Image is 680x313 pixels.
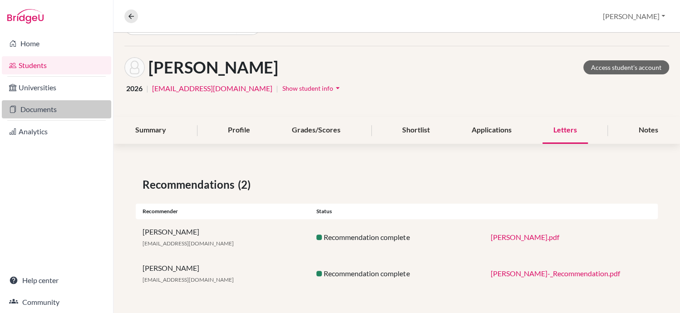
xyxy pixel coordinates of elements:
[310,268,483,279] div: Recommendation complete
[491,269,620,278] a: [PERSON_NAME]-_Recommendation.pdf
[238,176,254,193] span: (2)
[2,293,111,311] a: Community
[2,100,111,118] a: Documents
[146,83,148,94] span: |
[2,34,111,53] a: Home
[310,207,483,215] div: Status
[281,117,351,144] div: Grades/Scores
[148,58,278,77] h1: [PERSON_NAME]
[2,271,111,289] a: Help center
[124,117,177,144] div: Summary
[333,83,342,93] i: arrow_drop_down
[2,122,111,141] a: Analytics
[136,263,310,284] div: [PERSON_NAME]
[2,78,111,97] a: Universities
[282,81,343,95] button: Show student infoarrow_drop_down
[491,233,559,241] a: [PERSON_NAME].pdf
[583,60,669,74] a: Access student's account
[124,57,145,78] img: Kate Brown's avatar
[136,226,310,248] div: [PERSON_NAME]
[143,176,238,193] span: Recommendations
[143,240,234,247] span: [EMAIL_ADDRESS][DOMAIN_NAME]
[599,8,669,25] button: [PERSON_NAME]
[276,83,278,94] span: |
[542,117,588,144] div: Letters
[2,56,111,74] a: Students
[628,117,669,144] div: Notes
[136,207,310,215] div: Recommender
[217,117,261,144] div: Profile
[126,83,143,94] span: 2026
[152,83,272,94] a: [EMAIL_ADDRESS][DOMAIN_NAME]
[391,117,441,144] div: Shortlist
[7,9,44,24] img: Bridge-U
[143,276,234,283] span: [EMAIL_ADDRESS][DOMAIN_NAME]
[282,84,333,92] span: Show student info
[461,117,522,144] div: Applications
[310,232,483,243] div: Recommendation complete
